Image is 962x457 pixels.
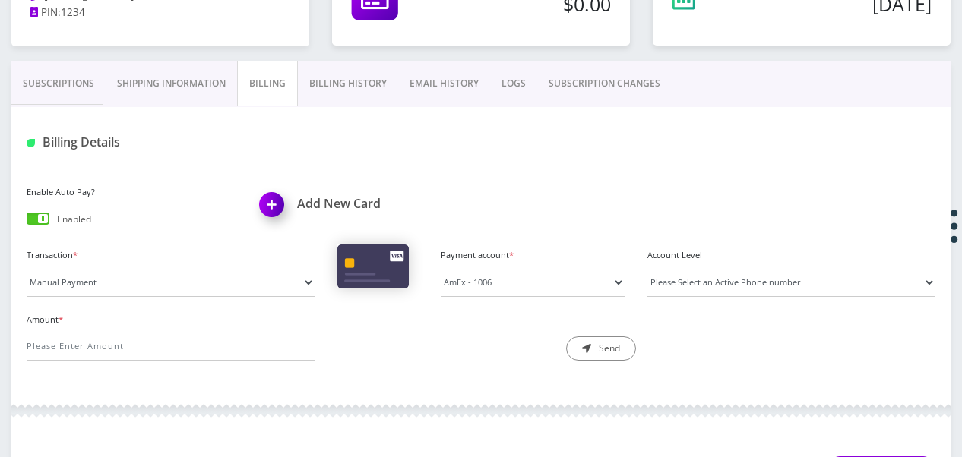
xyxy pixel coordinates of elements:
[27,332,315,361] input: Please Enter Amount
[30,5,61,20] a: PIN:
[27,135,315,150] h1: Billing Details
[566,336,636,361] button: Send
[106,61,237,106] a: Shipping Information
[537,61,672,106] a: SUBSCRIPTION CHANGES
[237,61,298,106] a: Billing
[398,61,490,106] a: EMAIL HISTORY
[57,213,91,226] p: Enabled
[252,188,297,232] img: Add New Card
[298,61,398,106] a: Billing History
[27,249,315,262] label: Transaction
[11,61,106,106] a: Subscriptions
[27,139,35,147] img: Billing Details
[260,197,470,211] a: Add New CardAdd New Card
[647,249,935,262] label: Account Level
[260,197,470,211] h1: Add New Card
[490,61,537,106] a: LOGS
[441,249,625,262] label: Payment account
[337,244,409,288] img: Cards
[27,186,237,199] label: Enable Auto Pay?
[61,5,85,19] span: 1234
[27,314,315,326] label: Amount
